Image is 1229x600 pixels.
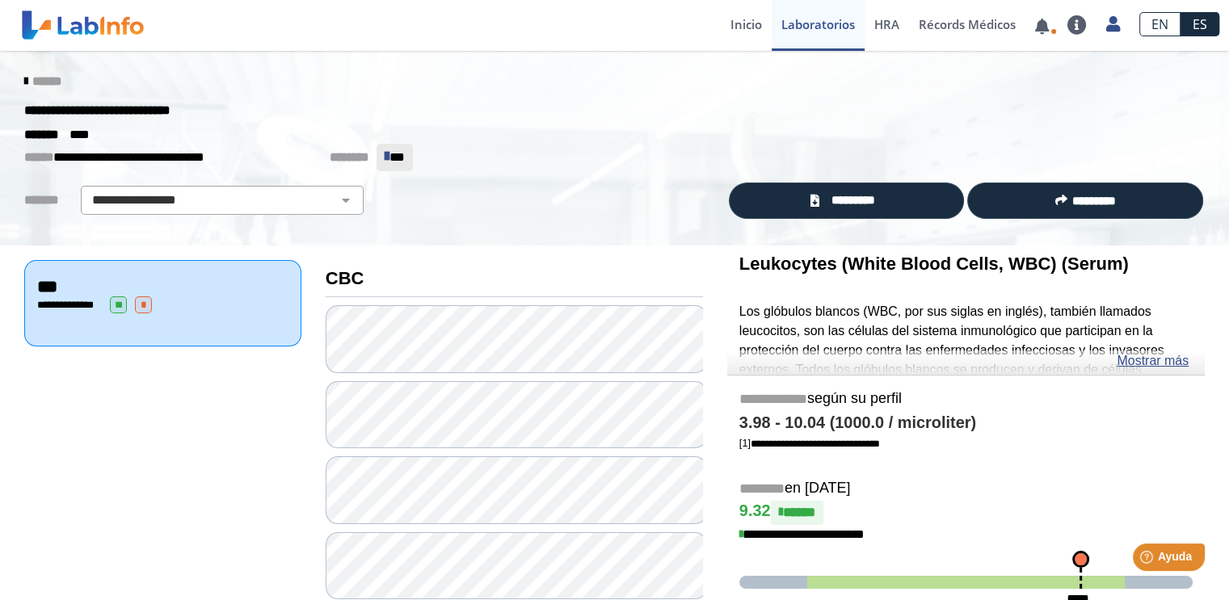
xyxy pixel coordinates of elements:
b: CBC [326,268,364,288]
p: Los glóbulos blancos (WBC, por sus siglas en inglés), también llamados leucocitos, son las célula... [739,302,1193,534]
h4: 3.98 - 10.04 (1000.0 / microliter) [739,413,1193,433]
h5: en [DATE] [739,480,1193,498]
h4: 9.32 [739,501,1193,525]
a: Mostrar más [1117,351,1189,371]
a: [1] [739,437,880,449]
a: ES [1181,12,1219,36]
span: HRA [874,16,899,32]
a: EN [1139,12,1181,36]
b: Leukocytes (White Blood Cells, WBC) (Serum) [739,254,1129,274]
iframe: Help widget launcher [1085,537,1211,582]
h5: según su perfil [739,390,1193,409]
